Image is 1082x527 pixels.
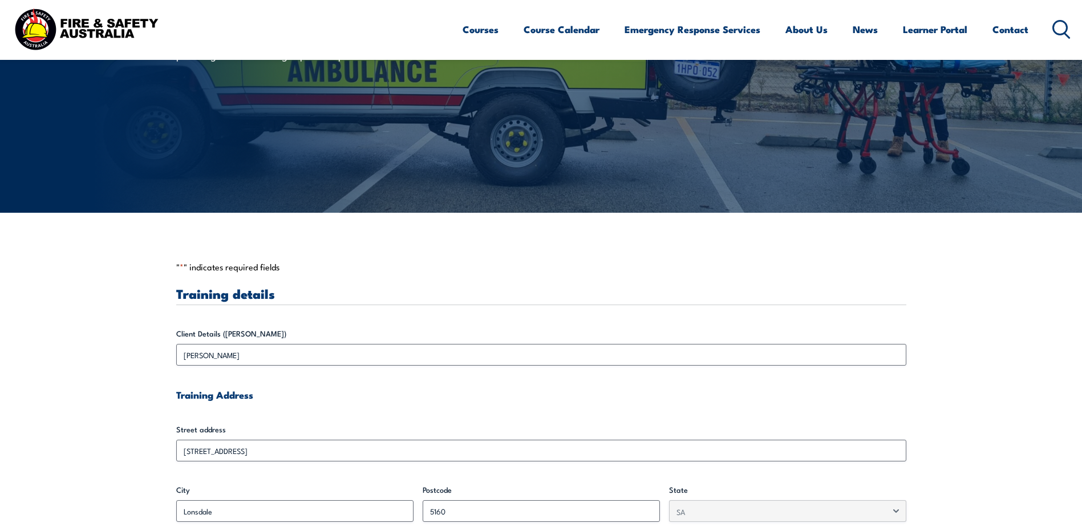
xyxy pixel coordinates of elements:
label: Street address [176,424,906,435]
a: Courses [463,14,499,44]
a: Contact [992,14,1028,44]
p: " " indicates required fields [176,261,906,273]
label: City [176,484,414,496]
a: News [853,14,878,44]
h4: Training Address [176,388,906,401]
label: State [669,484,906,496]
a: About Us [785,14,828,44]
a: Course Calendar [524,14,599,44]
a: Emergency Response Services [625,14,760,44]
label: Postcode [423,484,660,496]
label: Client Details ([PERSON_NAME]) [176,328,906,339]
h3: Training details [176,287,906,300]
a: Learner Portal [903,14,967,44]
